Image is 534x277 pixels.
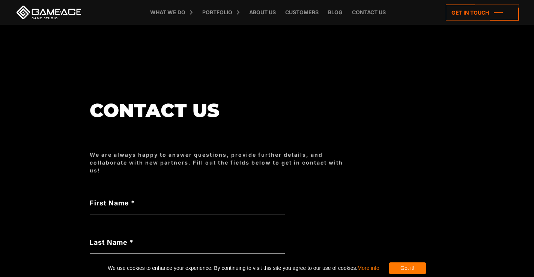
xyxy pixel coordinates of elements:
span: We use cookies to enhance your experience. By continuing to visit this site you agree to our use ... [108,262,379,274]
a: More info [357,265,379,271]
label: Last Name * [90,237,285,247]
div: Got it! [389,262,426,274]
h1: Contact us [90,100,352,121]
label: First Name * [90,198,285,208]
a: Get in touch [446,4,519,21]
div: We are always happy to answer questions, provide further details, and collaborate with new partne... [90,151,352,175]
